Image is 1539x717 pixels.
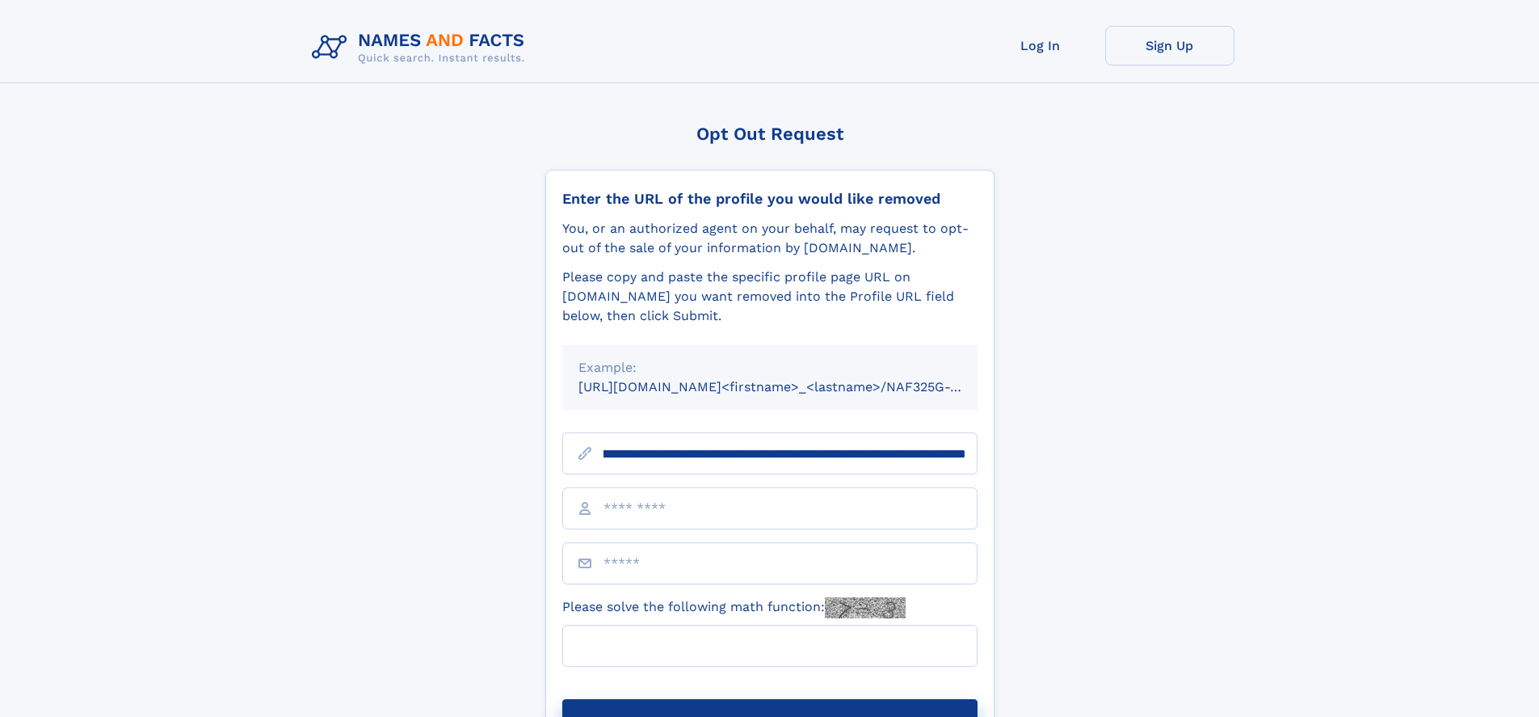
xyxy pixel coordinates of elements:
[562,190,978,208] div: Enter the URL of the profile you would like removed
[562,597,906,618] label: Please solve the following math function:
[578,358,961,377] div: Example:
[562,219,978,258] div: You, or an authorized agent on your behalf, may request to opt-out of the sale of your informatio...
[578,379,1008,394] small: [URL][DOMAIN_NAME]<firstname>_<lastname>/NAF325G-xxxxxxxx
[545,124,994,144] div: Opt Out Request
[305,26,538,70] img: Logo Names and Facts
[562,268,978,326] div: Please copy and paste the specific profile page URL on [DOMAIN_NAME] you want removed into the Pr...
[976,26,1105,65] a: Log In
[1105,26,1234,65] a: Sign Up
